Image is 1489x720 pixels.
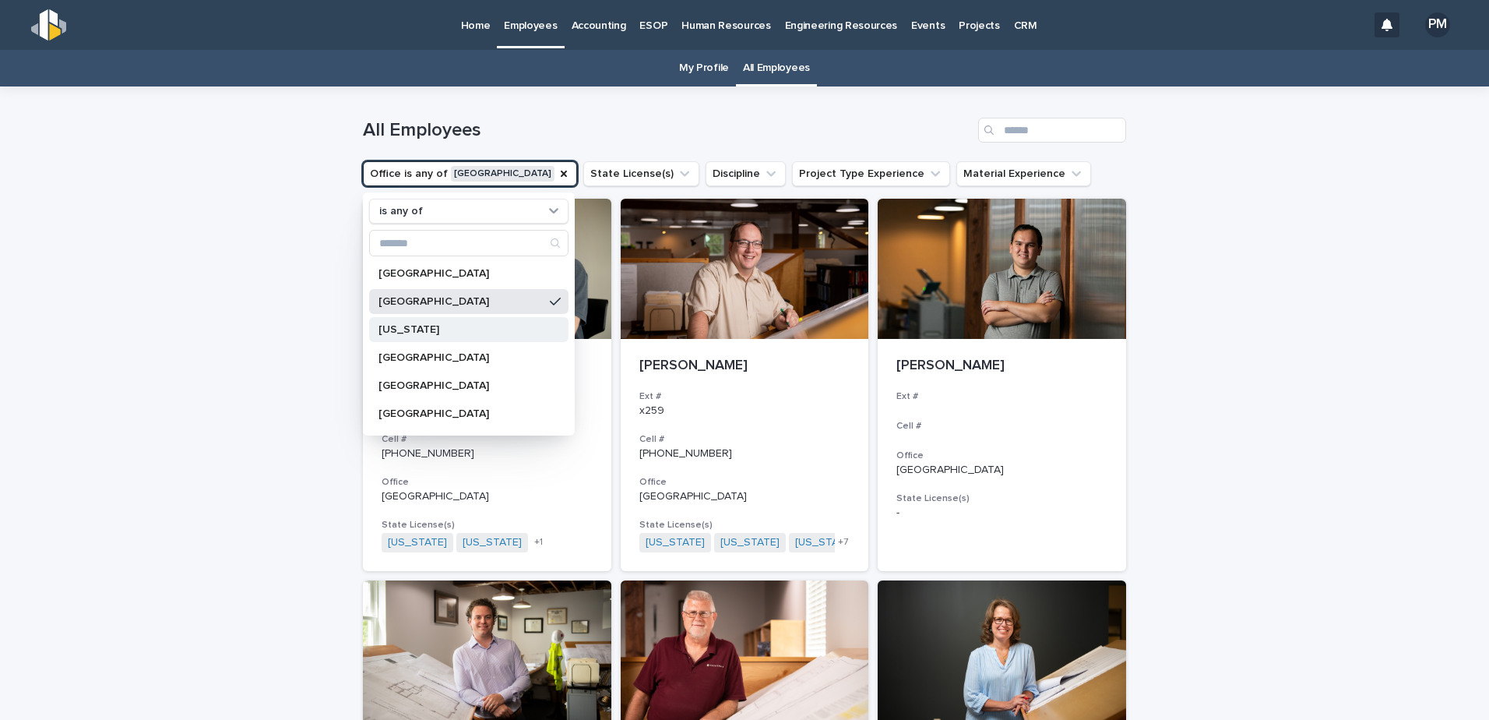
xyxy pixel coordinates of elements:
input: Search [978,118,1126,143]
p: [GEOGRAPHIC_DATA] [382,490,593,503]
div: Search [369,230,568,256]
h3: State License(s) [896,492,1107,505]
button: Material Experience [956,161,1091,186]
button: State License(s) [583,161,699,186]
a: [US_STATE] [463,536,522,549]
a: [PERSON_NAME]Ext #Cell #Office[GEOGRAPHIC_DATA]State License(s)- [878,199,1126,571]
h1: All Employees [363,119,972,142]
h3: Cell # [382,433,593,446]
h3: State License(s) [382,519,593,531]
h3: Office [639,476,850,489]
a: All Employees [743,50,810,86]
img: s5b5MGTdWwFoU4EDV7nw [31,9,66,41]
div: PM [1425,12,1450,37]
a: [US_STATE] [795,536,854,549]
button: Office [363,161,577,186]
h3: Ext # [896,390,1107,403]
p: [GEOGRAPHIC_DATA] [378,296,544,307]
p: [US_STATE] [378,324,544,335]
button: Discipline [706,161,786,186]
span: + 7 [838,538,848,547]
p: [GEOGRAPHIC_DATA] [378,408,544,419]
a: My Profile [679,50,729,86]
input: Search [370,231,568,256]
p: [GEOGRAPHIC_DATA] [896,464,1107,477]
a: [PERSON_NAME]Ext #x259Cell #[PHONE_NUMBER]Office[GEOGRAPHIC_DATA]State License(s)[US_STATE] [US_S... [621,199,869,571]
a: [PHONE_NUMBER] [382,448,474,459]
h3: Office [896,450,1107,462]
h3: Ext # [639,390,850,403]
span: + 1 [534,538,543,547]
button: Project Type Experience [792,161,950,186]
p: [GEOGRAPHIC_DATA] [378,352,544,363]
p: [PERSON_NAME] [639,358,850,375]
p: [GEOGRAPHIC_DATA] [639,490,850,503]
a: [US_STATE] [388,536,447,549]
p: is any of [379,205,423,218]
a: [US_STATE] [720,536,780,549]
p: [PERSON_NAME] [896,358,1107,375]
h3: Cell # [639,433,850,446]
p: [GEOGRAPHIC_DATA] [378,268,544,279]
h3: Office [382,476,593,489]
h3: State License(s) [639,519,850,531]
h3: Cell # [896,420,1107,432]
p: [GEOGRAPHIC_DATA] [378,380,544,391]
a: [US_STATE] [646,536,705,549]
p: - [896,506,1107,520]
a: x259 [639,405,664,416]
a: [PHONE_NUMBER] [639,448,732,459]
